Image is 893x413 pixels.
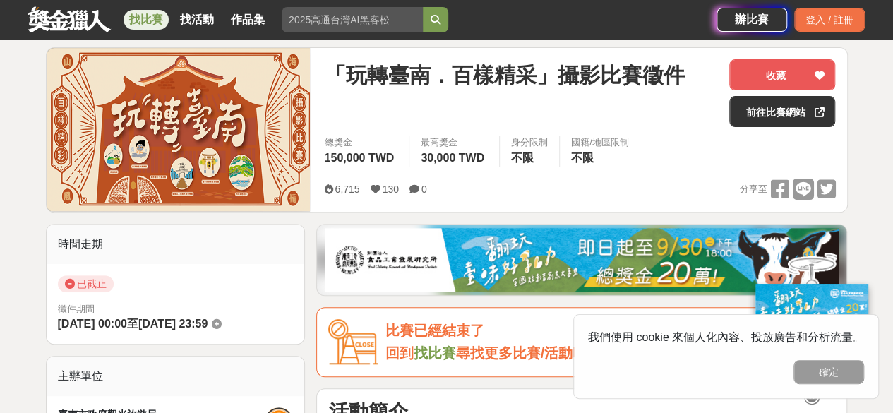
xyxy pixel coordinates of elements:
img: Icon [328,319,378,365]
a: 找比賽 [124,10,169,30]
span: 0 [421,184,427,195]
a: 找活動 [174,10,220,30]
span: 不限 [571,152,594,164]
div: 時間走期 [47,225,305,264]
img: Cover Image [47,48,311,211]
div: 身分限制 [511,136,548,150]
a: 作品集 [225,10,270,30]
button: 收藏 [729,59,835,90]
span: 分享至 [739,179,767,200]
span: [DATE] 00:00 [58,318,127,330]
span: 最高獎金 [421,136,488,150]
span: 130 [383,184,399,195]
div: 登入 / 註冊 [794,8,865,32]
div: 主辦單位 [47,357,305,396]
div: 比賽已經結束了 [385,319,835,342]
button: 確定 [793,360,864,384]
span: 總獎金 [324,136,397,150]
span: 徵件期間 [58,304,95,314]
span: [DATE] 23:59 [138,318,208,330]
img: ff197300-f8ee-455f-a0ae-06a3645bc375.jpg [755,284,868,378]
img: b0ef2173-5a9d-47ad-b0e3-de335e335c0a.jpg [325,228,839,292]
span: 6,715 [335,184,359,195]
span: 回到 [385,345,413,361]
span: 30,000 TWD [421,152,484,164]
span: 已截止 [58,275,114,292]
a: 辦比賽 [717,8,787,32]
span: 我們使用 cookie 來個人化內容、投放廣告和分析流量。 [588,331,864,343]
div: 國籍/地區限制 [571,136,629,150]
span: 「玩轉臺南．百樣精采」攝影比賽徵件 [324,59,684,91]
span: 尋找更多比賽/活動吧！ [455,345,601,361]
span: 不限 [511,152,534,164]
a: 找比賽 [413,345,455,361]
input: 2025高通台灣AI黑客松 [282,7,423,32]
span: 150,000 TWD [324,152,394,164]
a: 前往比賽網站 [729,96,835,127]
span: 至 [127,318,138,330]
